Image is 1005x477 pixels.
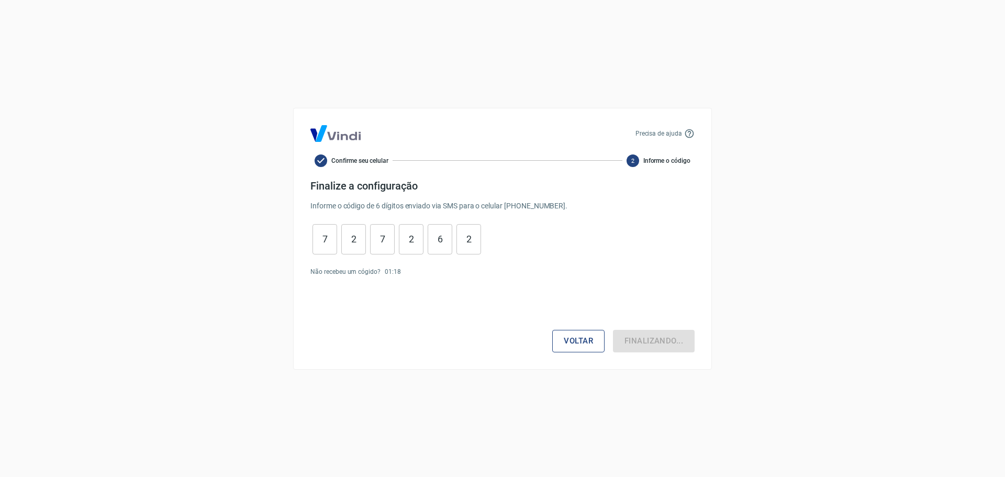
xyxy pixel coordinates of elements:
[310,125,361,142] img: Logo Vind
[635,129,682,138] p: Precisa de ajuda
[310,267,381,276] p: Não recebeu um cógido?
[552,330,605,352] button: Voltar
[631,157,634,164] text: 2
[310,201,695,212] p: Informe o código de 6 dígitos enviado via SMS para o celular [PHONE_NUMBER] .
[310,180,695,192] h4: Finalize a configuração
[643,156,690,165] span: Informe o código
[331,156,388,165] span: Confirme seu celular
[385,267,401,276] p: 01 : 18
